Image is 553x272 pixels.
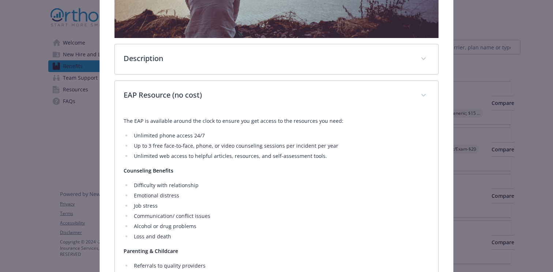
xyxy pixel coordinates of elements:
li: Difficulty with relationship [132,181,429,190]
p: Description [124,53,412,64]
li: Unlimited phone access 24/7 [132,131,429,140]
li: Referrals to quality providers [132,261,429,270]
li: Alcohol or drug problems [132,222,429,231]
li: Up to 3 free face-to-face, phone, or video counseling sessions per incident per year [132,141,429,150]
div: EAP Resource (no cost) [115,81,438,111]
li: Unlimited web access to helpful articles, resources, and self-assessment tools. [132,152,429,160]
div: Description [115,44,438,74]
p: EAP Resource (no cost) [124,90,412,101]
li: Loss and death [132,232,429,241]
li: Emotional distress [132,191,429,200]
strong: Counseling Benefits [124,167,173,174]
li: Job stress [132,201,429,210]
strong: Parenting & Childcare [124,248,178,254]
p: The EAP is available around the clock to ensure you get access to the resources you need: [124,117,429,125]
li: Communication/ conflict issues [132,212,429,220]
